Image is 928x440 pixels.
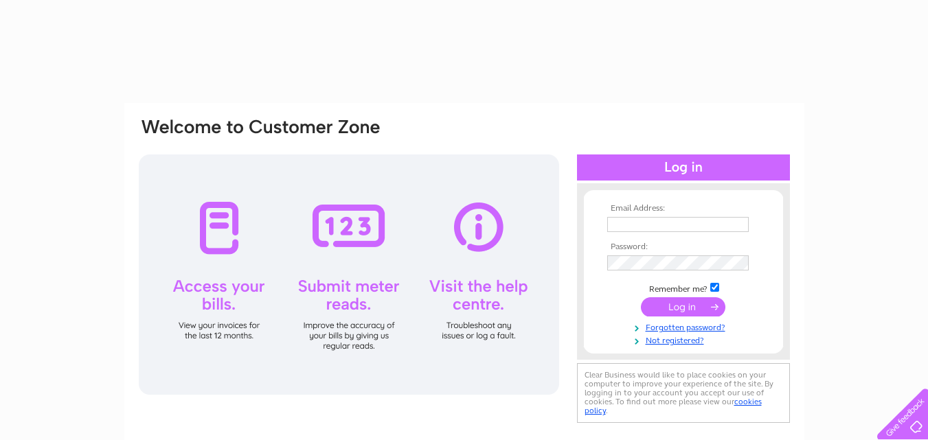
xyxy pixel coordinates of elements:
[641,297,725,316] input: Submit
[607,333,763,346] a: Not registered?
[607,320,763,333] a: Forgotten password?
[604,204,763,213] th: Email Address:
[585,397,762,415] a: cookies policy
[604,281,763,294] td: Remember me?
[604,242,763,252] th: Password:
[577,363,790,423] div: Clear Business would like to place cookies on your computer to improve your experience of the sit...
